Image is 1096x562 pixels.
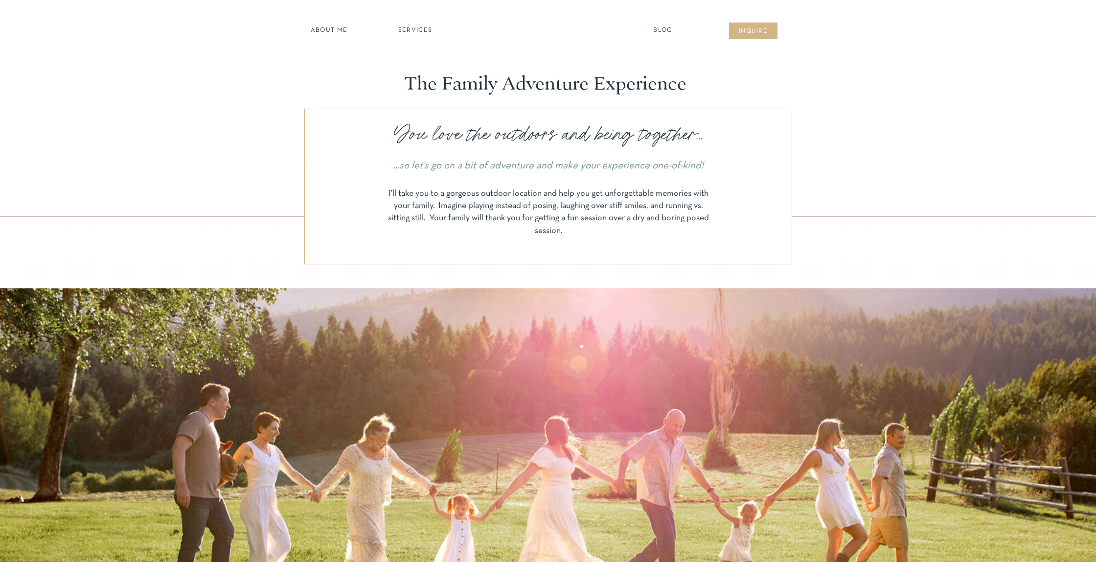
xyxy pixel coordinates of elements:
i: ...so let's go on a bit of adventure and make your experience one-of-kind! [393,161,704,170]
a: Blog [651,26,675,36]
a: inqUIre [733,27,773,37]
p: You love the outdoors and being together... [382,120,715,148]
p: I'll take you to a gorgeous outdoor location and help you get unforgettable memories with your fa... [386,187,711,242]
a: SERVICES [388,26,443,36]
p: The Family Adventure Experience [405,73,691,95]
a: about ME [308,26,350,36]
